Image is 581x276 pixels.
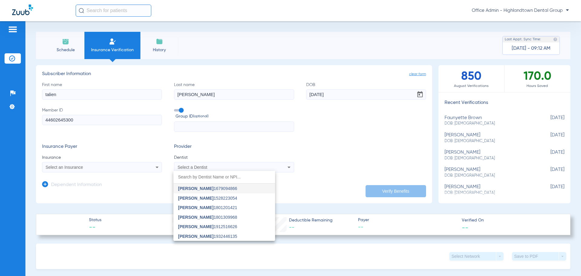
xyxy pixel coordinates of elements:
[178,215,214,220] span: [PERSON_NAME]
[178,215,237,219] span: 1801309968
[178,205,237,210] span: 1801201421
[178,234,237,238] span: 1932446135
[173,171,275,183] input: dropdown search
[178,224,214,229] span: [PERSON_NAME]
[178,224,237,229] span: 1912516626
[178,196,214,201] span: [PERSON_NAME]
[551,247,581,276] iframe: Chat Widget
[178,196,237,200] span: 1528223054
[178,234,214,239] span: [PERSON_NAME]
[178,205,214,210] span: [PERSON_NAME]
[178,186,237,191] span: 1679094866
[178,186,214,191] span: [PERSON_NAME]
